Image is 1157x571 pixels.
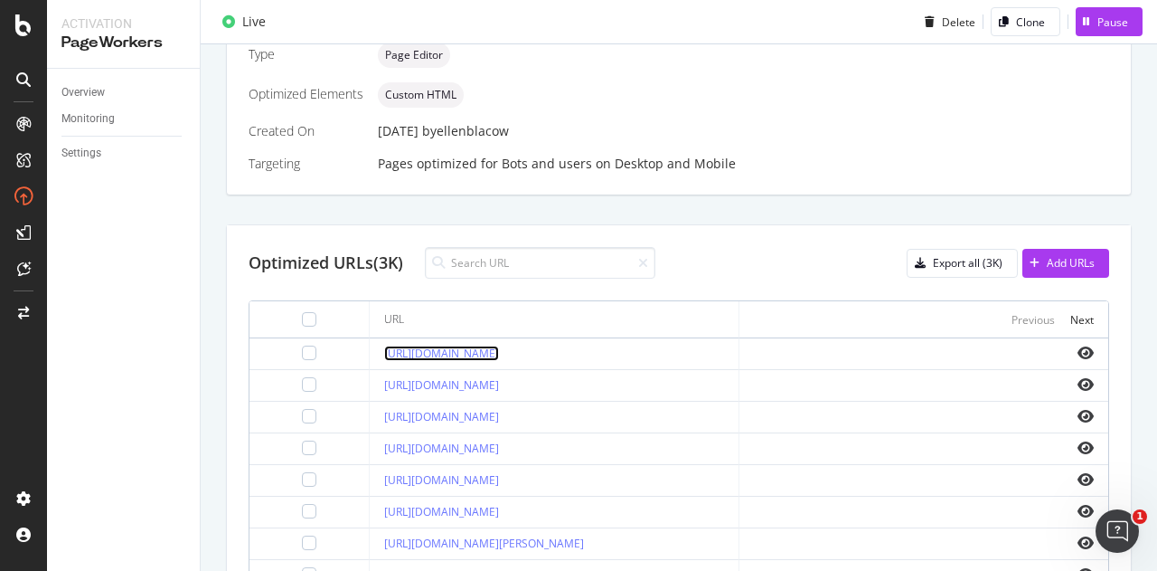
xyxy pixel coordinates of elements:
i: eye [1077,377,1094,392]
span: 1 [1133,509,1147,524]
div: Type [249,45,363,63]
i: eye [1077,409,1094,423]
a: [URL][DOMAIN_NAME] [384,346,499,361]
a: [URL][DOMAIN_NAME] [384,409,499,424]
i: eye [1077,504,1094,519]
button: Add URLs [1022,249,1109,278]
div: Monitoring [61,109,115,128]
div: Next [1070,312,1094,328]
button: Previous [1011,309,1055,330]
i: eye [1077,536,1094,550]
div: Pages optimized for on [378,155,1109,173]
button: Export all (3K) [907,249,1018,278]
div: [DATE] [378,122,1109,140]
button: Next [1070,309,1094,330]
div: URL [384,311,404,328]
a: Overview [61,83,187,102]
span: Page Editor [385,50,443,61]
div: Settings [61,144,101,163]
div: Desktop and Mobile [615,155,736,173]
span: Custom HTML [385,90,456,100]
div: Optimized Elements [249,85,363,103]
a: [URL][DOMAIN_NAME] [384,377,499,393]
div: Clone [1016,14,1045,29]
div: Created On [249,122,363,140]
div: Add URLs [1047,255,1095,271]
div: Overview [61,83,105,102]
button: Delete [917,7,975,36]
i: eye [1077,441,1094,455]
div: Export all (3K) [933,255,1002,271]
a: [URL][DOMAIN_NAME] [384,441,499,456]
div: PageWorkers [61,33,185,53]
div: Live [242,13,266,31]
div: Pause [1097,14,1128,29]
button: Pause [1076,7,1143,36]
div: Previous [1011,312,1055,328]
i: eye [1077,346,1094,360]
a: [URL][DOMAIN_NAME] [384,472,499,488]
div: neutral label [378,43,450,68]
a: Settings [61,144,187,163]
div: Targeting [249,155,363,173]
div: neutral label [378,82,464,108]
a: [URL][DOMAIN_NAME][PERSON_NAME] [384,536,584,551]
input: Search URL [425,247,655,279]
a: [URL][DOMAIN_NAME] [384,504,499,519]
div: Optimized URLs (3K) [249,252,403,275]
div: Bots and users [502,155,592,173]
div: by ellenblacow [422,122,509,140]
i: eye [1077,472,1094,487]
iframe: Intercom live chat [1096,509,1139,553]
button: Clone [991,7,1060,36]
a: Monitoring [61,109,187,128]
div: Activation [61,14,185,33]
div: Delete [942,14,975,29]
